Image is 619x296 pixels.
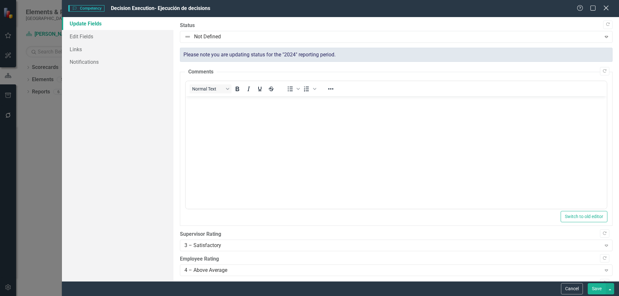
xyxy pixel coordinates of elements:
button: Bold [232,84,243,93]
button: Underline [254,84,265,93]
legend: Employee Comments [185,280,241,288]
label: Employee Rating [180,255,613,263]
iframe: Rich Text Area [186,96,607,209]
button: Italic [243,84,254,93]
div: 4 – Above Average [184,267,601,274]
span: Normal Text [192,86,224,91]
span: Decision Execution- Ejecución de decisions [111,5,210,11]
a: Notifications [62,55,173,68]
span: Competency [68,5,104,12]
div: Please note you are updating status for the "2024" reporting period. [180,48,613,62]
button: Save [588,283,606,294]
label: Supervisor Rating [180,231,613,238]
a: Links [62,43,173,56]
a: Update Fields [62,17,173,30]
legend: Comments [185,68,217,76]
a: Edit Fields [62,30,173,43]
div: Bullet list [285,84,301,93]
div: 3 – Satisfactory [184,242,601,249]
div: Numbered list [301,84,317,93]
label: Status [180,22,613,29]
button: Switch to old editor [561,211,607,222]
button: Strikethrough [266,84,277,93]
button: Block Normal Text [190,84,231,93]
button: Reveal or hide additional toolbar items [325,84,336,93]
button: Cancel [561,283,583,294]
